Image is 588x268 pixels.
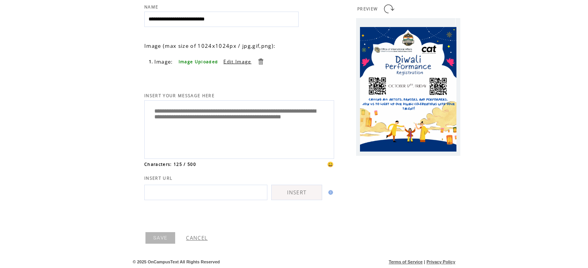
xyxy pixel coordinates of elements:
[133,260,220,264] span: © 2025 OnCampusText All Rights Reserved
[326,190,333,195] img: help.gif
[154,58,173,65] span: Image:
[179,59,218,64] span: Image Uploaded
[257,58,264,65] a: Delete this item
[144,4,158,10] span: NAME
[144,175,172,181] span: INSERT URL
[144,162,196,167] span: Characters: 125 / 500
[144,93,215,98] span: INSERT YOUR MESSAGE HERE
[186,234,208,241] a: CANCEL
[424,260,425,264] span: |
[223,58,251,65] a: Edit Image
[389,260,423,264] a: Terms of Service
[271,185,322,200] a: INSERT
[145,232,175,244] a: SAVE
[357,6,378,12] span: PREVIEW
[426,260,455,264] a: Privacy Policy
[149,59,154,64] span: 1.
[144,42,275,49] span: Image (max size of 1024x1024px / jpg,gif,png):
[327,161,334,168] span: 😀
